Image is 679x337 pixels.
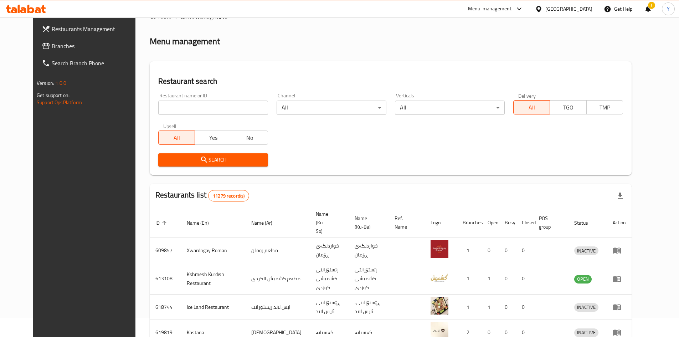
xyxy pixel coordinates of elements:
[499,238,516,263] td: 0
[231,131,268,145] button: No
[155,219,169,227] span: ID
[161,133,192,143] span: All
[612,187,629,204] div: Export file
[209,193,249,199] span: 11279 record(s)
[310,238,349,263] td: خواردنگەی ڕۆمان
[208,190,249,201] div: Total records count
[395,101,505,115] div: All
[482,208,499,238] th: Open
[246,295,310,320] td: ايس لاند ريستورانت
[499,295,516,320] td: 0
[613,275,626,283] div: Menu
[613,246,626,255] div: Menu
[37,98,82,107] a: Support.OpsPlatform
[150,36,220,47] h2: Menu management
[431,240,448,258] img: Xwardngay Roman
[574,303,598,312] div: INACTIVE
[516,295,533,320] td: 0
[37,78,54,88] span: Version:
[150,295,181,320] td: 618744
[181,295,246,320] td: Ice Land Restaurant
[349,295,389,320] td: .ڕێستۆرانتی ئایس لاند
[195,131,231,145] button: Yes
[482,263,499,295] td: 1
[431,297,448,315] img: Ice Land Restaurant
[310,295,349,320] td: ڕێستۆرانتی ئایس لاند
[181,263,246,295] td: Kshmesh Kurdish Restaurant
[574,275,592,283] span: OPEN
[518,93,536,98] label: Delivery
[468,5,512,13] div: Menu-management
[395,214,416,231] span: Ref. Name
[590,102,620,113] span: TMP
[55,78,66,88] span: 1.0.0
[158,131,195,145] button: All
[574,246,598,255] div: INACTIVE
[181,13,228,21] span: Menu management
[457,295,482,320] td: 1
[457,238,482,263] td: 1
[36,37,146,55] a: Branches
[164,155,262,164] span: Search
[52,25,141,33] span: Restaurants Management
[607,208,632,238] th: Action
[516,263,533,295] td: 0
[234,133,265,143] span: No
[613,328,626,337] div: Menu
[251,219,282,227] span: Name (Ar)
[198,133,228,143] span: Yes
[158,101,268,115] input: Search for restaurant name or ID..
[277,101,386,115] div: All
[553,102,583,113] span: TGO
[349,263,389,295] td: رێستۆرانتی کشمیشى كوردى
[516,208,533,238] th: Closed
[163,123,176,128] label: Upsell
[499,208,516,238] th: Busy
[425,208,457,238] th: Logo
[316,210,340,235] span: Name (Ku-So)
[499,263,516,295] td: 0
[574,219,597,227] span: Status
[516,102,547,113] span: All
[482,238,499,263] td: 0
[150,13,173,21] a: Home
[545,5,592,13] div: [GEOGRAPHIC_DATA]
[150,238,181,263] td: 609857
[539,214,560,231] span: POS group
[355,214,380,231] span: Name (Ku-Ba)
[349,238,389,263] td: خواردنگەی ڕۆمان
[516,238,533,263] td: 0
[457,263,482,295] td: 1
[457,208,482,238] th: Branches
[155,190,250,201] h2: Restaurants list
[310,263,349,295] td: رێستۆرانتی کشمیشى كوردى
[482,295,499,320] td: 1
[158,153,268,167] button: Search
[181,238,246,263] td: Xwardngay Roman
[37,91,70,100] span: Get support on:
[574,328,598,337] span: INACTIVE
[52,42,141,50] span: Branches
[513,100,550,114] button: All
[36,55,146,72] a: Search Branch Phone
[613,303,626,311] div: Menu
[246,238,310,263] td: مطعم رومان
[550,100,586,114] button: TGO
[667,5,670,13] span: Y
[187,219,218,227] span: Name (En)
[574,247,598,255] span: INACTIVE
[175,13,178,21] li: /
[431,269,448,286] img: Kshmesh Kurdish Restaurant
[52,59,141,67] span: Search Branch Phone
[574,303,598,311] span: INACTIVE
[574,275,592,284] div: OPEN
[36,20,146,37] a: Restaurants Management
[246,263,310,295] td: مطعم كشميش الكردي
[150,263,181,295] td: 613108
[158,76,623,87] h2: Restaurant search
[586,100,623,114] button: TMP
